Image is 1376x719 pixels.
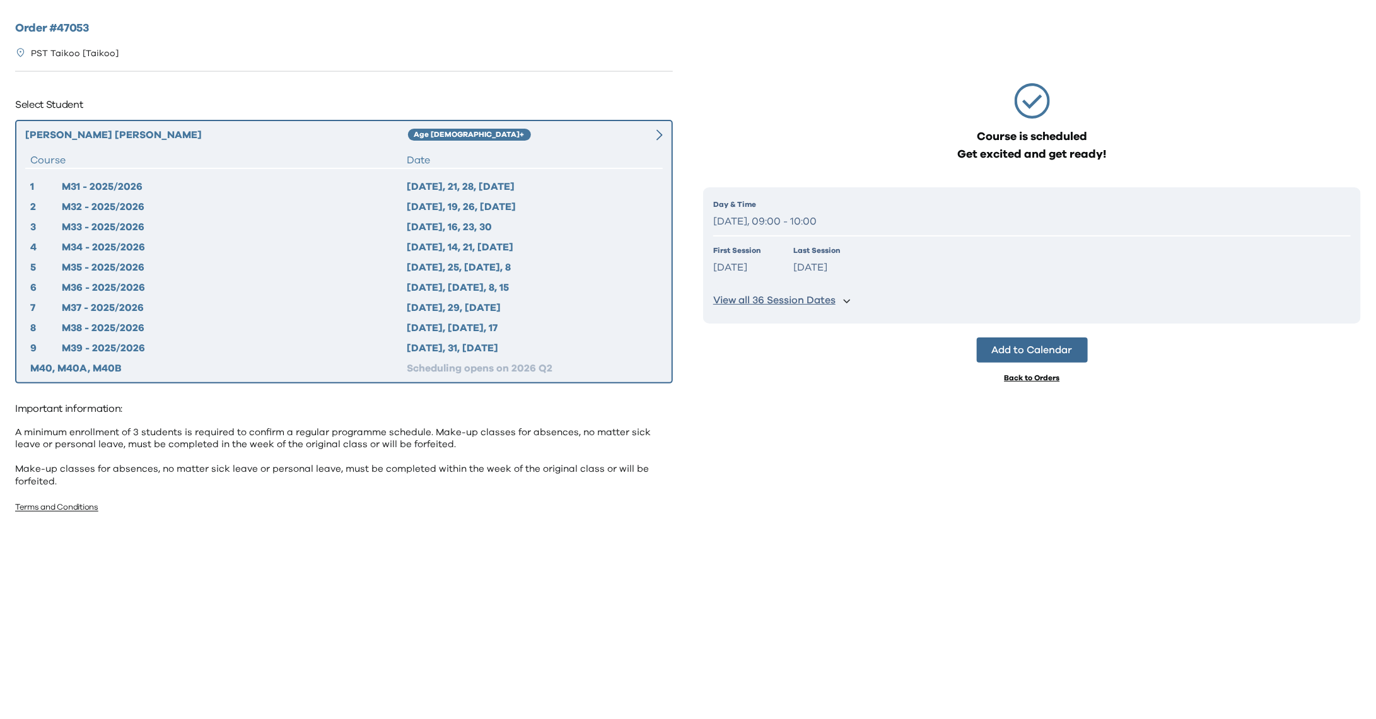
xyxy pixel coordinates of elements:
[15,426,673,488] p: A minimum enrollment of 3 students is required to confirm a regular programme schedule. Make-up c...
[30,341,62,356] div: 9
[30,361,407,376] div: M40, M40A, M40B
[407,179,658,194] div: [DATE], 21, 28, [DATE]
[407,300,658,315] div: [DATE], 29, [DATE]
[30,280,62,295] div: 6
[62,280,407,295] div: M36 - 2025/2026
[1005,373,1060,383] div: Back to Orders
[407,199,658,214] div: [DATE], 19, 26, [DATE]
[713,213,1351,231] p: [DATE], 09:00 - 10:00
[30,219,62,235] div: 3
[713,245,761,256] p: First Session
[62,179,407,194] div: M31 - 2025/2026
[713,199,1351,210] p: Day & Time
[30,260,62,275] div: 5
[30,153,407,168] div: Course
[15,503,98,511] a: Terms and Conditions
[31,47,119,61] p: PST Taikoo [Taikoo]
[407,260,658,275] div: [DATE], 25, [DATE], 8
[958,128,1107,146] span: Course is scheduled
[793,245,840,256] p: Last Session
[30,240,62,255] div: 4
[713,289,1351,312] button: View all 36 Session Dates
[407,153,658,168] div: Date
[62,219,407,235] div: M33 - 2025/2026
[30,300,62,315] div: 7
[15,20,673,37] h2: Order # 47053
[408,129,531,141] div: Age [DEMOGRAPHIC_DATA]+
[407,341,658,356] div: [DATE], 31, [DATE]
[407,320,658,336] div: [DATE], [DATE], 17
[62,260,407,275] div: M35 - 2025/2026
[713,259,761,277] p: [DATE]
[30,179,62,194] div: 1
[793,259,840,277] p: [DATE]
[977,337,1088,363] button: Add to Calendar
[407,361,658,376] div: Scheduling opens on 2026 Q2
[15,95,673,115] p: Select Student
[30,320,62,336] div: 8
[407,240,658,255] div: [DATE], 14, 21, [DATE]
[25,127,408,143] div: [PERSON_NAME] [PERSON_NAME]
[713,294,836,307] p: View all 36 Session Dates
[30,199,62,214] div: 2
[958,146,1107,163] span: Get excited and get ready!
[62,341,407,356] div: M39 - 2025/2026
[407,280,658,295] div: [DATE], [DATE], 8, 15
[62,240,407,255] div: M34 - 2025/2026
[62,199,407,214] div: M32 - 2025/2026
[407,219,658,235] div: [DATE], 16, 23, 30
[15,399,673,419] p: Important information:
[62,320,407,336] div: M38 - 2025/2026
[62,300,407,315] div: M37 - 2025/2026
